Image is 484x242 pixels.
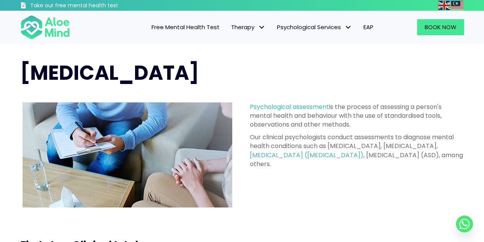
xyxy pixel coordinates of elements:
[20,59,199,87] span: [MEDICAL_DATA]
[277,23,352,31] span: Psychological Services
[451,1,464,10] a: Malay
[358,19,379,35] a: EAP
[363,23,373,31] span: EAP
[250,102,329,111] a: Psychological assessment
[456,216,473,232] a: Whatsapp
[343,22,354,33] span: Psychological Services: submenu
[250,102,464,129] p: is the process of assessing a person's mental health and behaviour with the use of standardised t...
[20,15,70,40] img: Aloe mind Logo
[250,151,363,160] a: [MEDICAL_DATA] ([MEDICAL_DATA])
[231,23,266,31] span: Therapy
[80,19,379,35] nav: Menu
[23,102,232,207] img: psychological assessment
[225,19,271,35] a: TherapyTherapy: submenu
[425,23,456,31] span: Book Now
[152,23,220,31] span: Free Mental Health Test
[438,1,451,10] a: English
[20,2,159,11] a: Take our free mental health test
[451,1,463,10] img: ms
[256,22,267,33] span: Therapy: submenu
[30,2,159,10] h3: Take our free mental health test
[250,133,464,168] p: Our clinical psychologists conduct assessments to diagnose mental health conditions such as [MEDI...
[438,1,450,10] img: en
[271,19,358,35] a: Psychological ServicesPsychological Services: submenu
[146,19,225,35] a: Free Mental Health Test
[417,19,464,35] a: Book Now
